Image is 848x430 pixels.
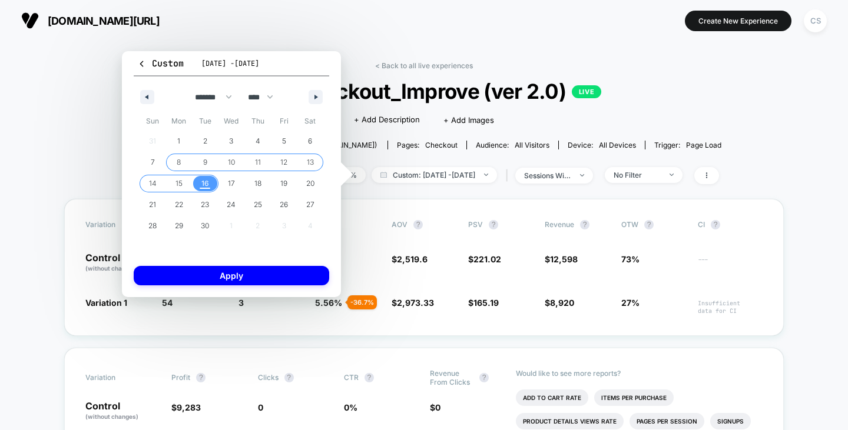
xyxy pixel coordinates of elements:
span: 22 [175,194,183,215]
span: Page Load [686,141,721,149]
p: LIVE [572,85,601,98]
span: 12,598 [550,254,578,264]
li: Product Details Views Rate [516,413,624,429]
span: 73% [621,254,640,264]
span: 2,519.6 [397,254,428,264]
div: No Filter [614,171,661,179]
button: 21 [140,194,166,215]
span: OTW [621,220,686,229]
button: 13 [297,152,323,173]
button: ? [365,373,374,382]
span: 2 [203,131,207,152]
button: ? [284,373,294,382]
span: Device: [558,141,645,149]
span: $ [468,298,499,308]
button: 4 [244,131,271,152]
span: 27% [621,298,640,308]
span: 10 [228,152,235,173]
button: 17 [218,173,245,194]
span: Revenue [545,220,574,229]
button: 25 [244,194,271,215]
span: 25 [254,194,262,215]
div: sessions with impression [524,171,571,180]
li: Signups [710,413,751,429]
span: 12 [280,152,287,173]
button: 1 [166,131,193,152]
span: Thu [244,112,271,131]
span: 0 [435,402,440,412]
a: < Back to all live experiences [375,61,473,70]
span: All Visitors [515,141,549,149]
span: $ [392,298,434,308]
span: + Add Description [354,114,420,126]
p: Control [85,253,150,273]
span: 0 % [344,402,357,412]
span: Variation [85,220,150,229]
button: 11 [244,152,271,173]
span: --- [698,256,763,273]
span: 18 [254,173,261,194]
span: Variation 1 [85,298,127,308]
span: Clicks [258,373,279,382]
button: 30 [192,215,218,236]
span: 5 [282,131,286,152]
span: 23 [201,194,209,215]
span: 8 [177,152,181,173]
button: 16 [192,173,218,194]
button: 5 [271,131,297,152]
span: 4 [256,131,260,152]
button: 12 [271,152,297,173]
button: 6 [297,131,323,152]
button: 19 [271,173,297,194]
button: ? [711,220,720,229]
div: CS [804,9,827,32]
p: Control [85,401,160,421]
button: ? [489,220,498,229]
span: 29 [175,215,183,236]
span: 16 [201,173,209,194]
button: ? [413,220,423,229]
button: ? [196,373,206,382]
button: 29 [166,215,193,236]
button: CS [800,9,830,33]
span: Insufficient data for CI [698,299,763,315]
span: 7 [151,152,155,173]
span: $ [430,402,440,412]
button: Create New Experience [685,11,791,31]
span: Sat [297,112,323,131]
li: Items Per Purchase [594,389,674,406]
button: [DOMAIN_NAME][URL] [18,11,163,30]
span: 28 [148,215,157,236]
button: 2 [192,131,218,152]
span: all devices [599,141,636,149]
button: 15 [166,173,193,194]
span: AOV [392,220,408,229]
span: 19 [280,173,287,194]
button: 3 [218,131,245,152]
span: CI [698,220,763,229]
span: $ [171,402,201,412]
span: 1 [177,131,180,152]
span: 11 [255,152,261,173]
span: Revenue From Clicks [430,369,473,386]
span: CRS_Checkout_Improve (ver 2.0) [157,79,692,104]
div: Trigger: [654,141,721,149]
button: 18 [244,173,271,194]
button: 27 [297,194,323,215]
span: 26 [280,194,288,215]
span: 0 [258,402,263,412]
span: 17 [228,173,235,194]
li: Add To Cart Rate [516,389,588,406]
span: CTR [344,373,359,382]
span: 9,283 [177,402,201,412]
span: [DATE] - [DATE] [201,59,259,68]
span: Tue [192,112,218,131]
img: end [670,174,674,176]
div: Pages: [397,141,458,149]
span: Custom: [DATE] - [DATE] [372,167,497,183]
button: Apply [134,266,329,285]
span: 13 [307,152,314,173]
div: Audience: [476,141,549,149]
span: PSV [468,220,483,229]
button: 26 [271,194,297,215]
